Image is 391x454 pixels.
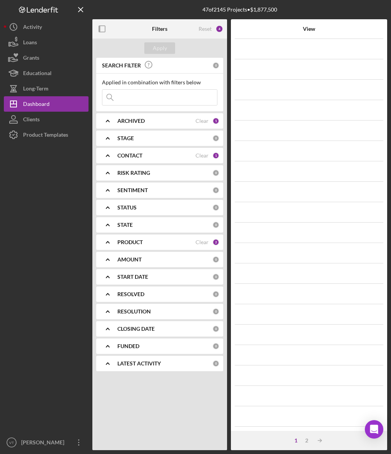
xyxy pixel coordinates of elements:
[117,187,148,193] b: SENTIMENT
[23,65,52,83] div: Educational
[23,81,48,98] div: Long-Term
[291,437,301,444] div: 1
[117,170,150,176] b: RISK RATING
[117,222,133,228] b: STATE
[4,96,89,112] button: Dashboard
[117,204,137,211] b: STATUS
[212,325,219,332] div: 0
[4,19,89,35] button: Activity
[216,25,223,33] div: 4
[23,50,39,67] div: Grants
[4,35,89,50] button: Loans
[212,187,219,194] div: 0
[212,221,219,228] div: 0
[19,435,69,452] div: [PERSON_NAME]
[4,81,89,96] button: Long-Term
[153,42,167,54] div: Apply
[365,420,383,439] div: Open Intercom Messenger
[117,343,139,349] b: FUNDED
[212,169,219,176] div: 0
[212,135,219,142] div: 0
[23,35,37,52] div: Loans
[117,326,155,332] b: CLOSING DATE
[212,256,219,263] div: 0
[117,239,143,245] b: PRODUCT
[144,42,175,54] button: Apply
[117,135,134,141] b: STAGE
[117,256,142,263] b: AMOUNT
[212,152,219,159] div: 1
[23,112,40,129] div: Clients
[212,204,219,211] div: 0
[4,127,89,142] button: Product Templates
[23,127,68,144] div: Product Templates
[301,437,312,444] div: 2
[117,291,144,297] b: RESOLVED
[195,239,209,245] div: Clear
[102,62,141,69] b: SEARCH FILTER
[212,291,219,298] div: 0
[244,26,374,32] div: View
[9,441,14,445] text: VT
[117,360,161,367] b: LATEST ACTIVITY
[195,118,209,124] div: Clear
[199,26,212,32] div: Reset
[195,152,209,159] div: Clear
[212,308,219,315] div: 0
[212,360,219,367] div: 0
[212,343,219,350] div: 0
[202,7,277,13] div: 47 of 2145 Projects • $1,877,500
[212,273,219,280] div: 0
[4,112,89,127] button: Clients
[212,62,219,69] div: 0
[23,96,50,114] div: Dashboard
[4,50,89,65] button: Grants
[212,239,219,246] div: 2
[117,118,145,124] b: ARCHIVED
[152,26,167,32] b: Filters
[212,117,219,124] div: 1
[117,152,142,159] b: CONTACT
[117,308,151,315] b: RESOLUTION
[102,79,217,85] div: Applied in combination with filters below
[4,65,89,81] button: Educational
[4,435,89,450] button: VT[PERSON_NAME]
[23,19,42,37] div: Activity
[117,274,148,280] b: START DATE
